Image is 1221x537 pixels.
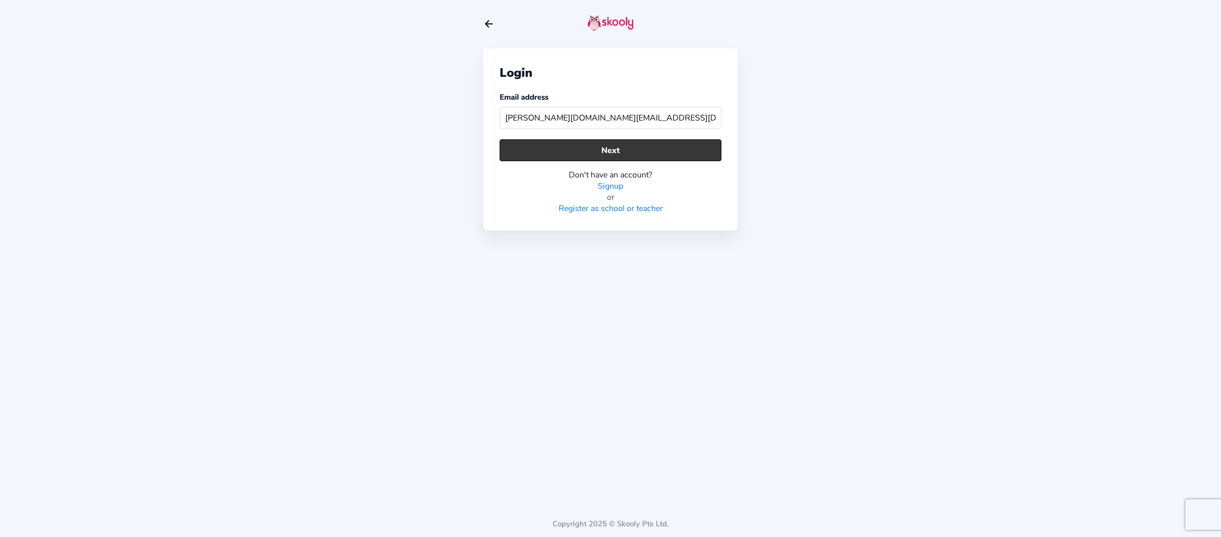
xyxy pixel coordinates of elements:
div: Don't have an account? [500,169,721,181]
label: Email address [500,92,548,102]
button: arrow back outline [483,18,495,29]
img: skooly-logo.png [588,15,633,31]
div: or [500,192,721,203]
a: Signup [598,181,623,192]
input: Your email address [500,107,721,129]
button: Next [500,139,721,161]
div: Login [500,65,721,81]
a: Register as school or teacher [559,203,663,214]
